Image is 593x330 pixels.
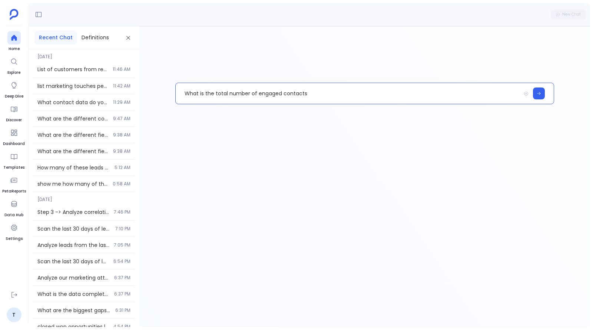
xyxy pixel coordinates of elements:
span: Data Hub [4,212,23,218]
span: What are the biggest gaps in our data and measurement that are causing us to over- or under-count... [37,307,111,314]
span: PetaReports [2,188,26,194]
span: Discover [6,117,22,123]
span: 6:37 PM [114,291,130,297]
span: [DATE] [33,192,135,202]
span: What are the different fields for my contacts in Hubspot and Salesforce? Can you also rank them b... [37,148,109,155]
a: Discover [6,102,22,123]
span: [DATE] [33,49,135,60]
span: Templates [3,165,24,171]
a: PetaReports [2,174,26,194]
button: Recent Chat [34,31,77,44]
span: 7:10 PM [115,226,130,232]
a: Deep Dive [5,79,23,99]
span: 6:54 PM [113,258,130,264]
span: 6:37 PM [114,275,130,281]
button: Definitions [77,31,113,44]
span: 11:29 AM [113,99,130,105]
span: Deep Dive [5,93,23,99]
span: 0:58 AM [113,181,130,187]
span: 7:05 PM [114,242,130,248]
p: What is the total number of engaged contacts [176,84,520,103]
span: Explore [7,70,21,76]
span: Step 3 -> Analyze correlation between campaign name sentiment and influenced contacts from Step 2... [37,208,109,216]
span: Settings [6,236,23,242]
a: Data Hub [4,197,23,218]
span: 5:12 AM [115,165,130,171]
span: 7:46 PM [114,209,130,215]
a: T [7,307,21,322]
a: Explore [7,55,21,76]
span: 11:42 AM [113,83,130,89]
span: 9:38 AM [113,132,130,138]
span: Scan the last 30 days of leads, find any missing UTM tags, rank forms by drop-off rate, and recom... [37,258,109,265]
a: Home [7,31,21,52]
span: show me how many of these leads converted to an opportunity or deal [37,180,108,188]
span: How many of these leads moved to the active pipeline and had sales activity? [37,164,110,171]
img: petavue logo [10,9,19,20]
span: Analyze leads from the last 30 days to identify missing UTM tags, rank forms by drop-off rate, an... [37,241,109,249]
a: Templates [3,150,24,171]
span: 11:46 AM [113,66,130,72]
a: Settings [6,221,23,242]
span: 6:31 PM [115,307,130,313]
span: 4:54 PM [113,324,130,330]
span: List of customers from retail industry [37,66,108,73]
span: What are the different fields for contacts in Hubspot and Salesforce and rank them by fill percen... [37,131,109,139]
span: Home [7,46,21,52]
span: Analyze our marketing attribution data to identify specific gaps causing over-counting or under-c... [37,274,110,281]
span: 9:47 AM [113,116,130,122]
span: Dashboard [3,141,25,147]
span: What is the data completeness and distribution of the hs_created_at date field in hubspot_campaig... [37,290,110,298]
span: list marketing touches per contact [37,82,109,90]
span: 9:38 AM [113,148,130,154]
span: What are the different contact fields in HubSpot and Salesforce and what are their fill percentag... [37,115,109,122]
span: Scan the last 30 days of leads, find any missing UTM tags and recommend where to add tracking [37,225,111,232]
a: Dashboard [3,126,25,147]
span: What contact data do you have access to from HubSpot and Salesforce? Show me the available tables... [37,99,109,106]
